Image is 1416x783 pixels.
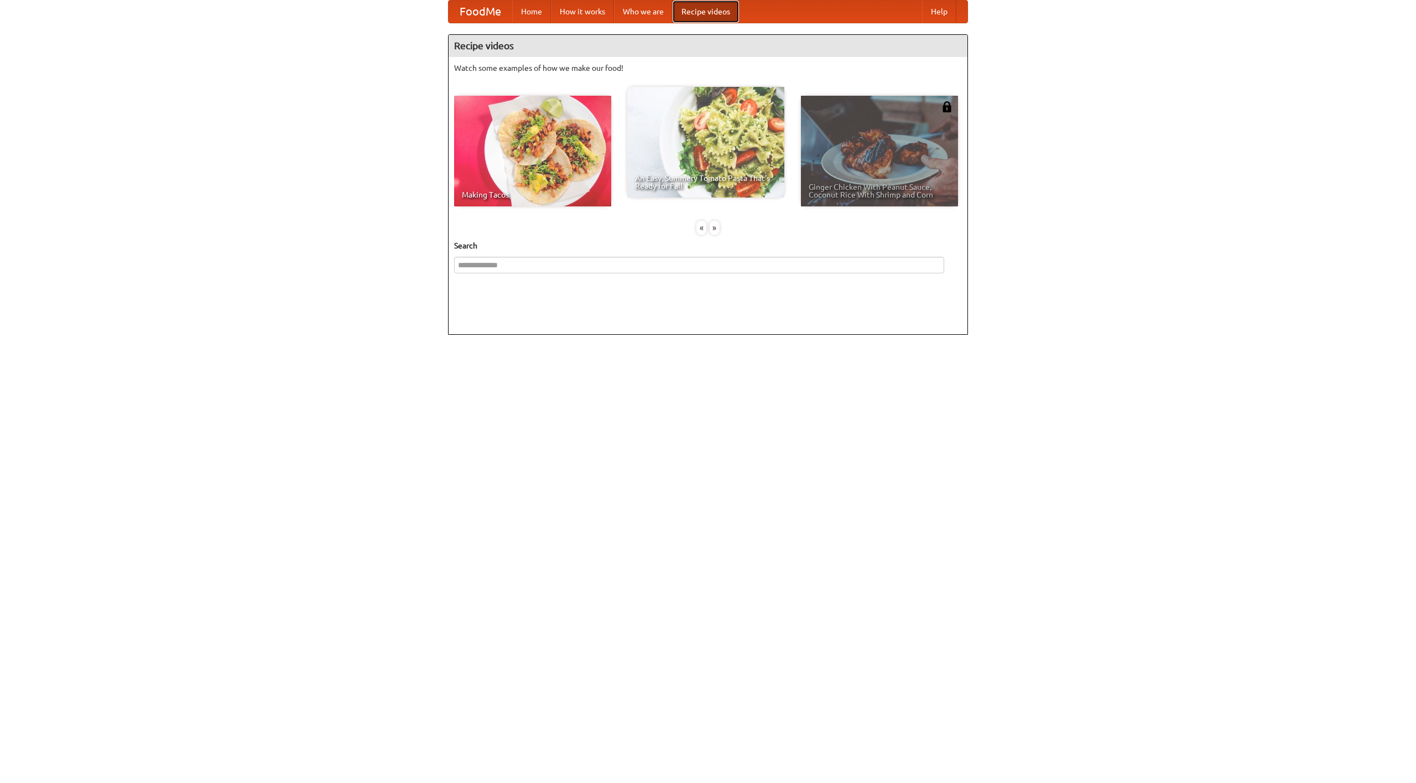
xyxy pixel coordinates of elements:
a: How it works [551,1,614,23]
p: Watch some examples of how we make our food! [454,63,962,74]
a: FoodMe [449,1,512,23]
span: An Easy, Summery Tomato Pasta That's Ready for Fall [635,174,777,190]
a: An Easy, Summery Tomato Pasta That's Ready for Fall [627,87,784,198]
h4: Recipe videos [449,35,967,57]
a: Making Tacos [454,96,611,206]
div: « [696,221,706,235]
a: Recipe videos [673,1,739,23]
h5: Search [454,240,962,251]
a: Home [512,1,551,23]
div: » [710,221,720,235]
a: Who we are [614,1,673,23]
span: Making Tacos [462,191,603,199]
img: 483408.png [941,101,952,112]
a: Help [922,1,956,23]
